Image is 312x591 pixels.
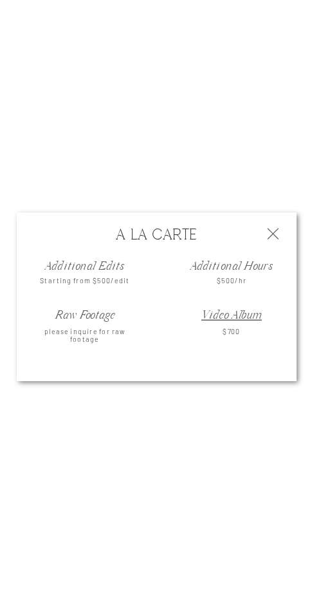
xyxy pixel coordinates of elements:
[85,224,228,243] h2: A La carte
[181,328,282,353] p: $700
[128,177,167,211] h2: N
[32,328,139,354] p: please inquire for raw footage
[161,177,185,211] h2: 3
[32,277,139,290] p: Starting from $500/edit
[155,180,172,205] p: o
[181,277,282,290] p: $500/hr
[48,554,264,579] h3: A La Carte
[201,308,262,324] a: Video Album
[32,261,139,271] h3: Additional Edits
[48,118,264,144] a: View Collection 2
[32,310,139,322] h3: Raw Footage
[181,261,282,273] h3: Additional Hours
